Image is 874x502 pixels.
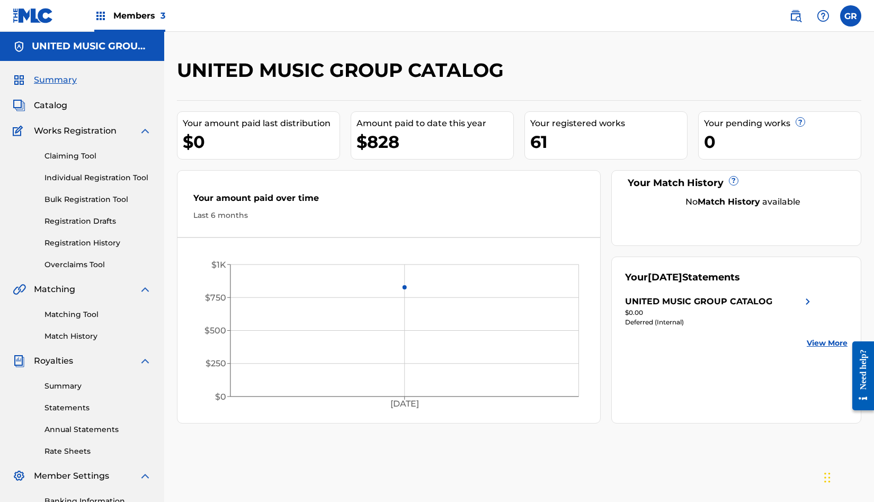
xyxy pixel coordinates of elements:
[139,470,151,482] img: expand
[729,177,738,185] span: ?
[698,197,760,207] strong: Match History
[13,283,26,296] img: Matching
[44,216,151,227] a: Registration Drafts
[704,117,861,130] div: Your pending works
[638,196,848,208] div: No available
[817,10,830,22] img: help
[44,194,151,205] a: Bulk Registration Tool
[13,40,25,53] img: Accounts
[193,210,584,221] div: Last 6 months
[13,355,25,367] img: Royalties
[390,399,419,409] tspan: [DATE]
[625,295,814,327] a: UNITED MUSIC GROUP CATALOGright chevron icon$0.00Deferred (Internal)
[13,74,25,86] img: Summary
[211,260,226,270] tspan: $1K
[530,117,687,130] div: Your registered works
[13,470,25,482] img: Member Settings
[160,11,165,21] span: 3
[193,192,584,210] div: Your amount paid over time
[34,74,77,86] span: Summary
[625,270,740,285] div: Your Statements
[113,10,165,22] span: Members
[840,5,861,27] div: User Menu
[13,8,53,23] img: MLC Logo
[44,172,151,183] a: Individual Registration Tool
[44,402,151,413] a: Statements
[44,381,151,392] a: Summary
[204,325,226,336] tspan: $500
[94,10,107,22] img: Top Rightsholders
[32,40,151,52] h5: UNITED MUSIC GROUP CATALOG
[34,355,73,367] span: Royalties
[44,331,151,342] a: Match History
[844,333,874,418] iframe: Resource Center
[801,295,814,308] img: right chevron icon
[183,130,340,154] div: $0
[205,293,226,303] tspan: $750
[625,318,814,327] div: Deferred (Internal)
[789,10,802,22] img: search
[44,424,151,435] a: Annual Statements
[13,99,25,112] img: Catalog
[34,283,75,296] span: Matching
[139,125,151,137] img: expand
[821,451,874,502] iframe: Chat Widget
[13,125,26,137] img: Works Registration
[34,470,109,482] span: Member Settings
[34,125,117,137] span: Works Registration
[704,130,861,154] div: 0
[785,5,806,27] a: Public Search
[44,237,151,249] a: Registration History
[813,5,834,27] div: Help
[44,446,151,457] a: Rate Sheets
[530,130,687,154] div: 61
[796,118,805,126] span: ?
[13,74,77,86] a: SummarySummary
[139,283,151,296] img: expand
[625,308,814,318] div: $0.00
[824,462,831,494] div: Drag
[356,130,513,154] div: $828
[44,259,151,270] a: Overclaims Tool
[177,58,509,82] h2: UNITED MUSIC GROUP CATALOG
[807,338,848,349] a: View More
[139,355,151,367] img: expand
[625,176,848,190] div: Your Match History
[44,151,151,162] a: Claiming Tool
[206,359,226,369] tspan: $250
[648,271,682,283] span: [DATE]
[356,117,513,130] div: Amount paid to date this year
[34,99,67,112] span: Catalog
[13,99,67,112] a: CatalogCatalog
[215,392,226,402] tspan: $0
[44,309,151,320] a: Matching Tool
[183,117,340,130] div: Your amount paid last distribution
[625,295,772,308] div: UNITED MUSIC GROUP CATALOG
